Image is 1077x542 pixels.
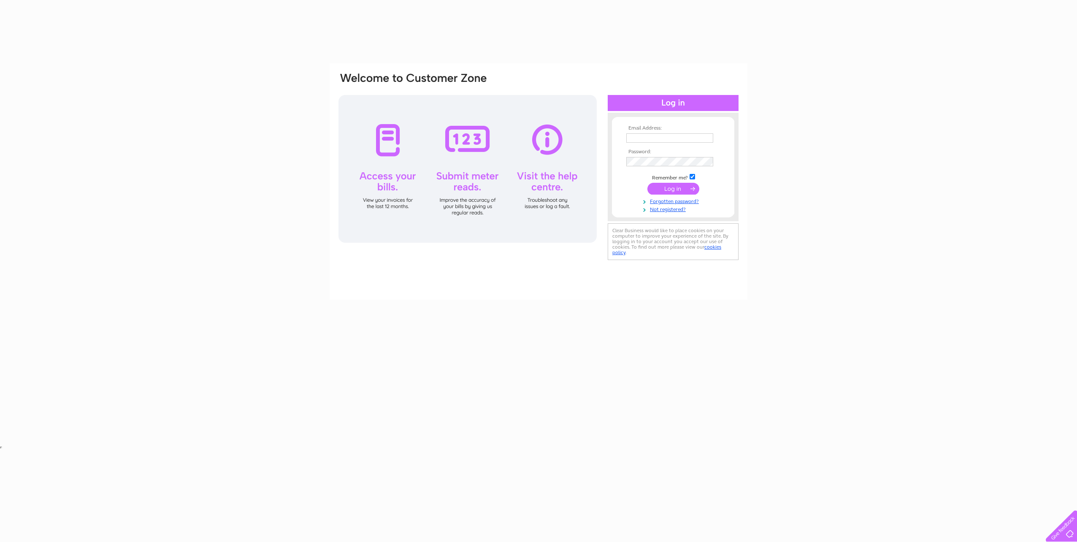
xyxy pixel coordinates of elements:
input: Submit [647,183,699,195]
a: cookies policy [612,244,721,255]
div: Clear Business would like to place cookies on your computer to improve your experience of the sit... [608,223,739,260]
a: Forgotten password? [626,197,722,205]
td: Remember me? [624,173,722,181]
th: Email Address: [624,125,722,131]
a: Not registered? [626,205,722,213]
th: Password: [624,149,722,155]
